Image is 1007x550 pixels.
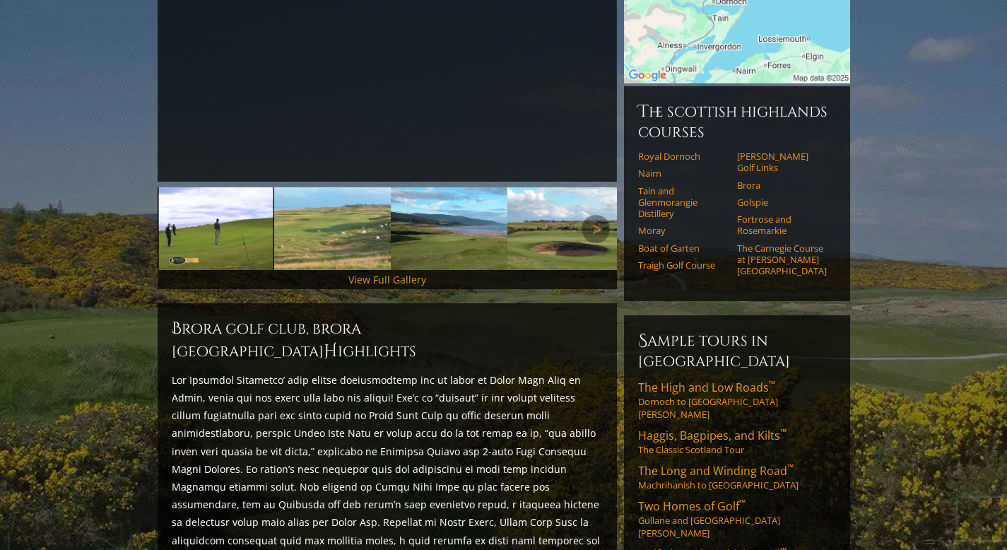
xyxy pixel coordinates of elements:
[638,463,794,479] span: The Long and Winding Road
[638,259,728,271] a: Traigh Golf Course
[737,151,827,174] a: [PERSON_NAME] Golf Links
[638,498,746,514] span: Two Homes of Golf
[582,215,610,243] a: Next
[737,242,827,277] a: The Carnegie Course at [PERSON_NAME][GEOGRAPHIC_DATA]
[787,462,794,474] sup: ™
[638,463,836,491] a: The Long and Winding Road™Machrihanish to [GEOGRAPHIC_DATA]
[638,428,836,456] a: Haggis, Bagpipes, and Kilts™The Classic Scotland Tour
[638,100,836,142] h6: The Scottish Highlands Courses
[780,426,787,438] sup: ™
[638,428,787,443] span: Haggis, Bagpipes, and Kilts
[739,497,746,509] sup: ™
[638,185,728,220] a: Tain and Glenmorangie Distillery
[638,242,728,254] a: Boat of Garten
[638,168,728,179] a: Nairn
[172,317,603,363] h2: Brora Golf Club, Brora [GEOGRAPHIC_DATA] ighlights
[324,340,338,363] span: H
[769,378,775,390] sup: ™
[737,197,827,208] a: Golspie
[348,273,426,286] a: View Full Gallery
[737,180,827,191] a: Brora
[638,380,836,421] a: The High and Low Roads™Dornoch to [GEOGRAPHIC_DATA][PERSON_NAME]
[638,498,836,539] a: Two Homes of Golf™Gullane and [GEOGRAPHIC_DATA][PERSON_NAME]
[638,225,728,236] a: Moray
[638,329,836,371] h6: Sample Tours in [GEOGRAPHIC_DATA]
[638,380,775,395] span: The High and Low Roads
[638,151,728,162] a: Royal Dornoch
[737,213,827,237] a: Fortrose and Rosemarkie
